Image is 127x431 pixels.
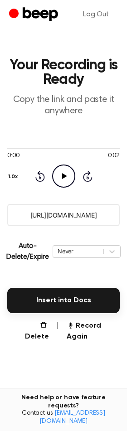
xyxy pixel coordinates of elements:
[67,320,120,342] button: Record Again
[7,288,120,313] button: Insert into Docs
[7,94,120,117] p: Copy the link and paste it anywhere
[18,320,49,342] button: Delete
[56,320,59,342] span: |
[7,151,19,161] span: 0:00
[39,410,105,425] a: [EMAIL_ADDRESS][DOMAIN_NAME]
[108,151,120,161] span: 0:02
[6,241,49,262] p: Auto-Delete/Expire
[74,4,118,25] a: Log Out
[5,410,122,426] span: Contact us
[9,6,60,24] a: Beep
[7,58,120,87] h1: Your Recording is Ready
[58,247,99,256] div: Never
[7,169,21,184] button: 1.0x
